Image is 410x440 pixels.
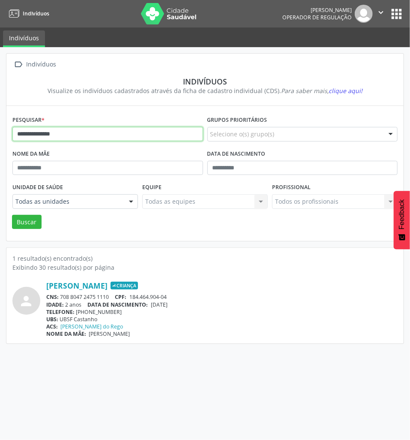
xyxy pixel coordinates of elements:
[129,293,167,301] span: 184.464.904-04
[394,191,410,249] button: Feedback - Mostrar pesquisa
[373,5,389,23] button: 
[12,254,398,263] div: 1 resultado(s) encontrado(s)
[115,293,127,301] span: CPF:
[282,6,352,14] div: [PERSON_NAME]
[46,316,398,323] div: UBSF Castanho
[46,301,64,308] span: IDADE:
[89,330,130,338] span: [PERSON_NAME]
[3,30,45,47] a: Indivíduos
[46,293,398,301] div: 708 8047 2475 1110
[210,130,275,139] span: Selecione o(s) grupo(s)
[46,281,108,290] a: [PERSON_NAME]
[19,293,34,309] i: person
[46,330,86,338] span: NOME DA MÃE:
[46,308,398,316] div: [PHONE_NUMBER]
[23,10,49,17] span: Indivíduos
[18,86,392,95] div: Visualize os indivíduos cadastrados através da ficha de cadastro individual (CDS).
[61,323,123,330] a: [PERSON_NAME] do Rego
[12,58,25,71] i: 
[12,148,50,161] label: Nome da mãe
[142,181,162,194] label: Equipe
[207,148,266,161] label: Data de nascimento
[376,8,386,17] i: 
[272,181,311,194] label: Profissional
[25,58,58,71] div: Indivíduos
[88,301,148,308] span: DATA DE NASCIMENTO:
[6,6,49,21] a: Indivíduos
[398,199,406,229] span: Feedback
[282,14,352,21] span: Operador de regulação
[12,181,63,194] label: Unidade de saúde
[18,77,392,86] div: Indivíduos
[12,58,58,71] a:  Indivíduos
[12,114,45,127] label: Pesquisar
[46,323,58,330] span: ACS:
[389,6,404,21] button: apps
[46,316,58,323] span: UBS:
[355,5,373,23] img: img
[46,308,75,316] span: TELEFONE:
[151,301,168,308] span: [DATE]
[12,215,42,229] button: Buscar
[111,282,138,289] span: Criança
[15,197,120,206] span: Todas as unidades
[329,87,362,95] span: clique aqui!
[281,87,362,95] i: Para saber mais,
[207,114,267,127] label: Grupos prioritários
[46,293,59,301] span: CNS:
[46,301,398,308] div: 2 anos
[12,263,398,272] div: Exibindo 30 resultado(s) por página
